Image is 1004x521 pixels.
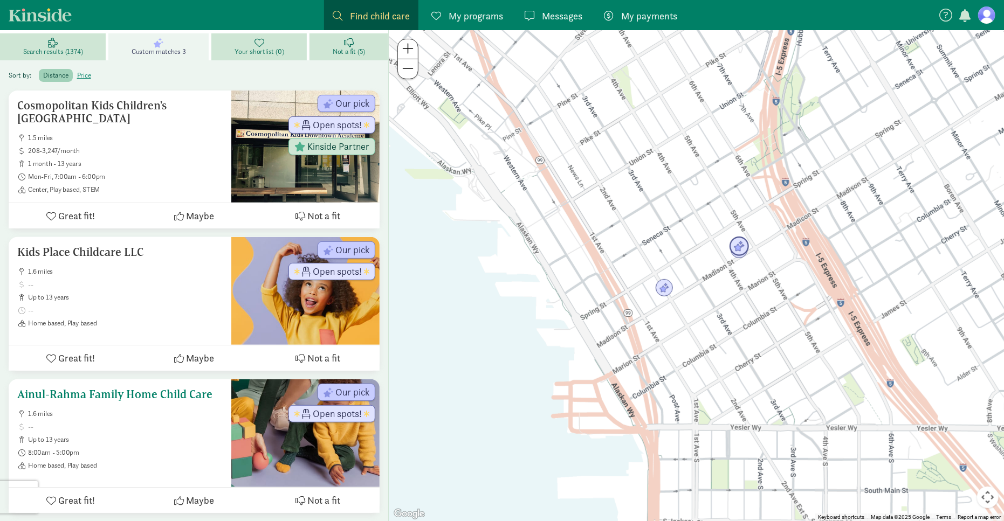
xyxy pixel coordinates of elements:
[449,9,504,23] span: My programs
[335,245,369,255] span: Our pick
[313,267,362,276] span: Open spots!
[333,47,365,56] span: Not a fit (5)
[17,246,223,259] h5: Kids Place Childcare LLC
[58,209,95,223] span: Great fit!
[17,99,223,125] h5: Cosmopolitan Kids Children's [GEOGRAPHIC_DATA]
[818,513,864,521] button: Keyboard shortcuts
[28,319,223,328] span: Home based, Play based
[28,461,223,470] span: Home based, Play based
[17,388,223,401] h5: Ainul-Rahma Family Home Child Care
[307,351,340,365] span: Not a fit
[256,488,380,513] button: Not a fit
[977,487,999,508] button: Map camera controls
[73,69,95,82] label: price
[391,507,427,521] a: Open this area in Google Maps (opens a new window)
[256,345,380,371] button: Not a fit
[622,9,678,23] span: My payments
[28,448,223,457] span: 8:00am - 5:00pm
[335,387,369,397] span: Our pick
[58,351,95,365] span: Great fit!
[28,185,223,194] span: Center, Play based, STEM
[313,409,362,419] span: Open spots!
[9,71,37,80] span: Sort by:
[28,409,223,418] span: 1.6 miles
[310,33,388,60] a: Not a fit (5)
[307,142,369,151] span: Kinside Partner
[235,47,284,56] span: Your shortlist (0)
[335,99,369,108] span: Our pick
[9,488,132,513] button: Great fit!
[9,203,132,228] button: Great fit!
[211,33,310,60] a: Your shortlist (0)
[28,293,223,302] span: up to 13 years
[9,8,72,22] a: Kinside
[28,172,223,181] span: Mon-Fri, 7:00am - 6:00pm
[313,120,362,130] span: Open spots!
[391,507,427,521] img: Google
[936,514,951,520] a: Terms (opens in new tab)
[542,9,583,23] span: Messages
[307,209,340,223] span: Not a fit
[186,493,214,508] span: Maybe
[23,47,83,56] span: Search results (1374)
[307,493,340,508] span: Not a fit
[132,203,256,228] button: Maybe
[730,241,748,259] div: Click to see details
[655,279,673,297] div: Click to see details
[28,435,223,444] span: up to 13 years
[58,493,95,508] span: Great fit!
[28,159,223,168] span: 1 month - 13 years
[39,69,72,82] label: distance
[729,237,749,257] div: Click to see details
[9,345,132,371] button: Great fit!
[132,488,256,513] button: Maybe
[958,514,1001,520] a: Report a map error
[350,9,410,23] span: Find child care
[28,134,223,142] span: 1.5 miles
[28,147,223,155] span: 208-3,247/month
[186,209,214,223] span: Maybe
[108,33,211,60] a: Custom matches 3
[132,345,256,371] button: Maybe
[871,514,930,520] span: Map data ©2025 Google
[256,203,380,228] button: Not a fit
[132,47,186,56] span: Custom matches 3
[186,351,214,365] span: Maybe
[28,267,223,276] span: 1.6 miles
